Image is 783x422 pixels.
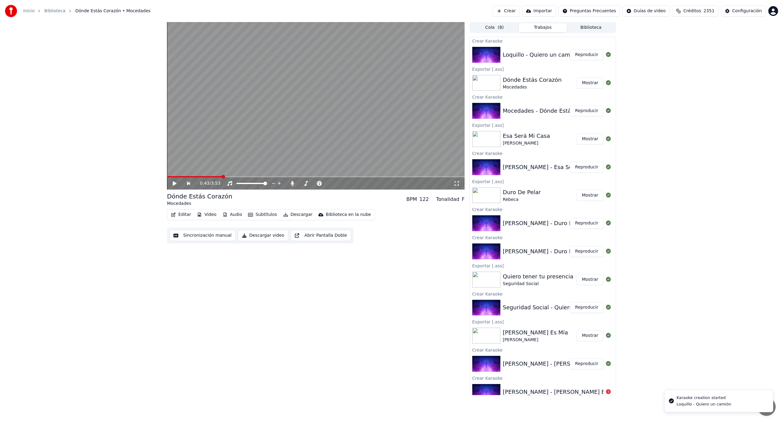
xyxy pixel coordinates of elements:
[703,8,714,14] span: 2351
[503,247,592,256] div: [PERSON_NAME] - Duro De Pelar
[291,230,351,241] button: Abrir Pantalla Doble
[503,337,568,343] div: [PERSON_NAME]
[462,196,465,203] div: F
[677,395,731,401] div: Karaoke creation started
[558,6,620,17] button: Preguntas Frecuentes
[503,219,592,228] div: [PERSON_NAME] - Duro De Pelar
[577,77,603,89] button: Mostrar
[169,210,193,219] button: Editar
[5,5,17,17] img: youka
[570,162,603,173] button: Reproducir
[570,358,603,369] button: Reproducir
[23,8,150,14] nav: breadcrumb
[470,93,616,100] div: Crear Karaoke
[721,6,766,17] button: Configuración
[622,6,670,17] button: Guías de video
[567,23,615,32] button: Biblioteca
[570,49,603,60] button: Reproducir
[522,6,556,17] button: Importar
[326,212,371,218] div: Biblioteca en la nube
[44,8,65,14] a: Biblioteca
[577,274,603,285] button: Mostrar
[419,196,429,203] div: 122
[470,37,616,44] div: Crear Karaoke
[577,134,603,145] button: Mostrar
[470,149,616,157] div: Crear Karaoke
[503,188,541,197] div: Duro De Pelar
[75,8,150,14] span: Dónde Estás Corazón • Mocedades
[570,218,603,229] button: Reproducir
[503,107,601,115] div: Mocedades - Dónde Estás Corazón_
[503,197,541,203] div: Rebeca
[281,210,315,219] button: Descargar
[503,76,562,84] div: Dónde Estás Corazón
[470,318,616,325] div: Exportar [.ass]
[211,180,220,187] span: 3:53
[503,163,601,171] div: [PERSON_NAME] - Esa Será Mi Casa
[577,330,603,341] button: Mostrar
[406,196,417,203] div: BPM
[470,346,616,353] div: Crear Karaoke
[493,6,520,17] button: Crear
[470,374,616,382] div: Crear Karaoke
[577,190,603,201] button: Mostrar
[498,24,504,31] span: ( 8 )
[503,360,619,368] div: [PERSON_NAME] - [PERSON_NAME] Es Mía
[470,23,519,32] button: Cola
[246,210,279,219] button: Subtítulos
[519,23,567,32] button: Trabajos
[503,388,619,396] div: [PERSON_NAME] - [PERSON_NAME] Es Mía
[436,196,459,203] div: Tonalidad
[503,281,573,287] div: Seguridad Social
[570,302,603,313] button: Reproducir
[470,121,616,129] div: Exportar [.ass]
[503,132,550,140] div: Esa Será Mi Casa
[503,84,562,90] div: Mocedades
[677,401,731,407] div: Loquillo - Quiero un camión
[470,262,616,269] div: Exportar [.ass]
[23,8,35,14] a: Inicio
[470,234,616,241] div: Crear Karaoke
[220,210,245,219] button: Audio
[470,178,616,185] div: Exportar [.ass]
[200,180,209,187] span: 0:43
[672,6,718,17] button: Créditos2351
[503,303,625,312] div: Seguridad Social - Quiero tener tu presencia
[238,230,288,241] button: Descargar video
[470,205,616,213] div: Crear Karaoke
[169,230,236,241] button: Sincronización manual
[570,105,603,116] button: Reproducir
[683,8,701,14] span: Créditos
[470,65,616,73] div: Exportar [.ass]
[503,272,573,281] div: Quiero tener tu presencia
[470,290,616,297] div: Crear Karaoke
[732,8,762,14] div: Configuración
[570,246,603,257] button: Reproducir
[195,210,219,219] button: Video
[200,180,214,187] div: /
[503,140,550,146] div: [PERSON_NAME]
[167,192,232,201] div: Dónde Estás Corazón
[167,201,232,207] div: Mocedades
[503,328,568,337] div: [PERSON_NAME] Es Mía
[503,51,578,59] div: Loquillo - Quiero un camión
